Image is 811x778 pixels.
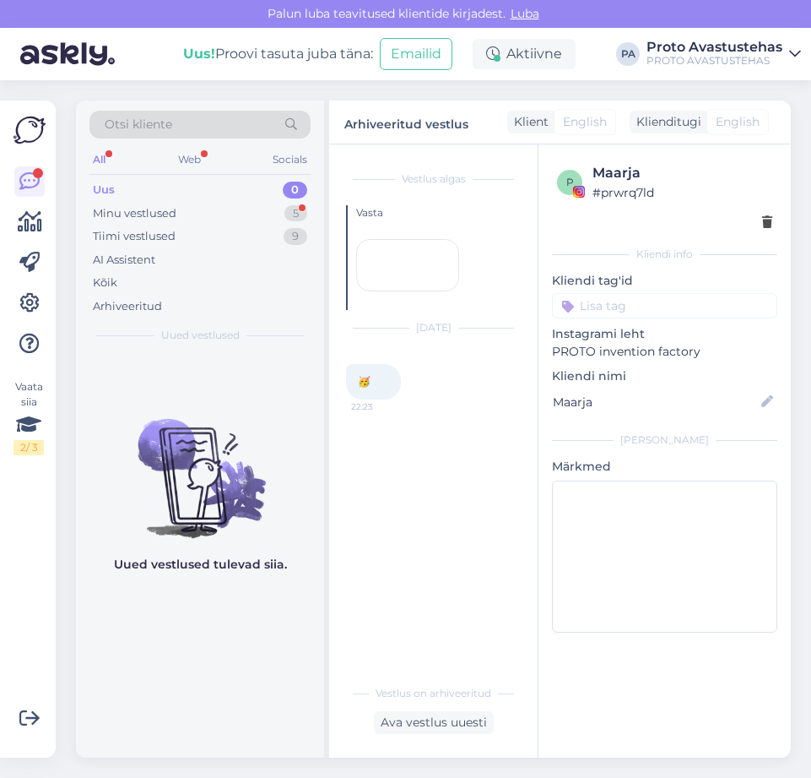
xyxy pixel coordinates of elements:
div: Socials [269,149,311,171]
span: Otsi kliente [105,116,172,133]
div: All [89,149,109,171]
input: Lisa nimi [553,393,758,411]
div: Uus [93,182,115,199]
p: Uued vestlused tulevad siia. [114,556,287,574]
div: [PERSON_NAME] [552,433,777,448]
div: AI Assistent [93,252,155,269]
div: Aktiivne [473,39,576,69]
div: Ava vestlus uuesti [374,711,494,734]
div: Kliendi info [552,247,777,262]
span: Vestlus on arhiveeritud [376,686,491,701]
div: Vasta [356,205,521,220]
div: [DATE] [346,320,521,335]
a: Proto AvastustehasPROTO AVASTUSTEHAS [646,41,801,68]
input: Lisa tag [552,293,777,318]
div: Proovi tasuta juba täna: [183,44,373,64]
p: PROTO invention factory [552,343,777,361]
span: Uued vestlused [161,328,240,343]
span: English [716,113,760,131]
button: Emailid [380,38,452,70]
p: Märkmed [552,458,777,476]
div: PA [616,42,640,66]
span: 22:23 [351,400,414,413]
div: Maarja [592,163,772,183]
div: Vestlus algas [346,171,521,187]
div: 9 [284,228,307,245]
div: Minu vestlused [93,205,176,222]
div: Tiimi vestlused [93,228,176,245]
span: p [566,176,574,188]
p: Kliendi tag'id [552,272,777,290]
p: Instagrami leht [552,325,777,343]
b: Uus! [183,46,215,62]
div: Proto Avastustehas [646,41,782,54]
div: Klienditugi [630,113,701,131]
div: Web [175,149,204,171]
div: 5 [284,205,307,222]
p: Kliendi nimi [552,367,777,385]
div: 0 [283,182,307,199]
div: Arhiveeritud [93,298,162,315]
span: 🥳 [358,375,370,388]
label: Arhiveeritud vestlus [344,111,468,133]
div: Klient [507,113,549,131]
span: Luba [506,6,544,21]
div: Vaata siia [14,379,44,455]
img: No chats [76,389,324,541]
span: English [563,113,607,131]
div: 2 / 3 [14,440,44,455]
div: Kõik [93,275,117,291]
div: # prwrq7ld [592,183,772,202]
img: Askly Logo [14,114,46,146]
div: PROTO AVASTUSTEHAS [646,54,782,68]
